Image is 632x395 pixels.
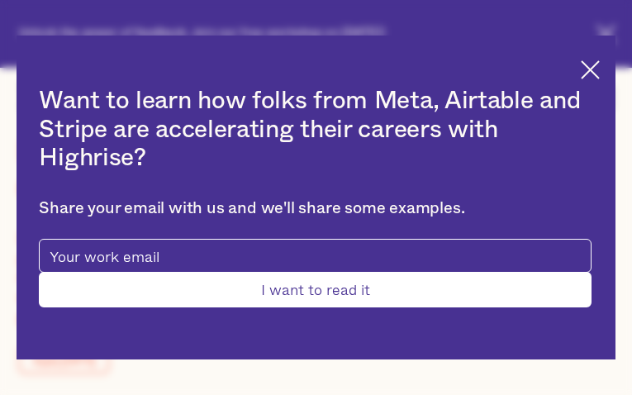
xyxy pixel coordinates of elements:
[39,272,591,307] input: I want to read it
[39,199,591,219] div: Share your email with us and we'll share some examples.
[39,87,591,173] h2: Want to learn how folks from Meta, Airtable and Stripe are accelerating their careers with Highrise?
[39,239,591,273] input: Your work email
[581,60,600,79] img: Cross icon
[39,239,591,307] form: pop-up-modal-form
